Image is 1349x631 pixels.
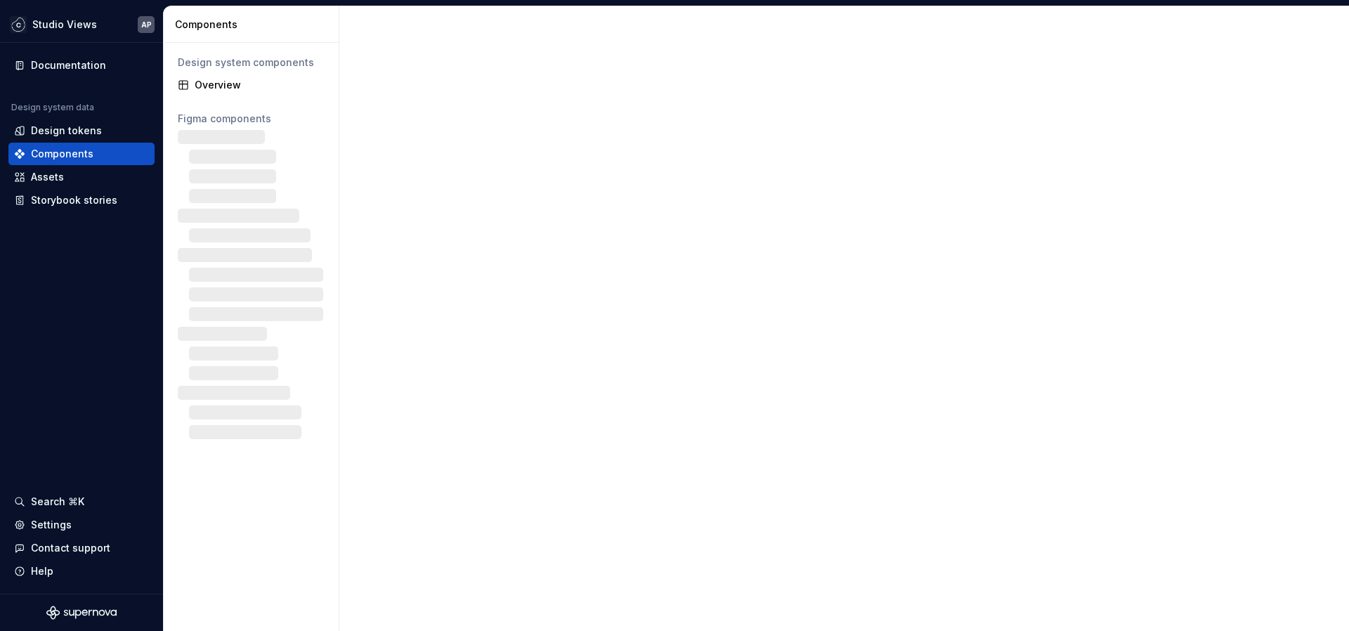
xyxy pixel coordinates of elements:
div: Storybook stories [31,193,117,207]
div: Figma components [178,112,325,126]
svg: Supernova Logo [46,606,117,620]
div: Search ⌘K [31,495,84,509]
div: Overview [195,78,325,92]
a: Design tokens [8,119,155,142]
a: Documentation [8,54,155,77]
div: Components [31,147,93,161]
div: Design tokens [31,124,102,138]
button: Help [8,560,155,583]
div: Studio Views [32,18,97,32]
a: Assets [8,166,155,188]
div: Help [31,564,53,578]
div: Design system data [11,102,94,113]
div: Documentation [31,58,106,72]
div: Assets [31,170,64,184]
div: Settings [31,518,72,532]
button: Contact support [8,537,155,559]
div: Contact support [31,541,110,555]
a: Overview [172,74,330,96]
a: Settings [8,514,155,536]
div: AP [141,19,152,30]
img: f5634f2a-3c0d-4c0b-9dc3-3862a3e014c7.png [10,16,27,33]
button: Search ⌘K [8,490,155,513]
div: Design system components [178,56,325,70]
a: Storybook stories [8,189,155,212]
a: Components [8,143,155,165]
button: Studio ViewsAP [3,9,160,39]
div: Components [175,18,333,32]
